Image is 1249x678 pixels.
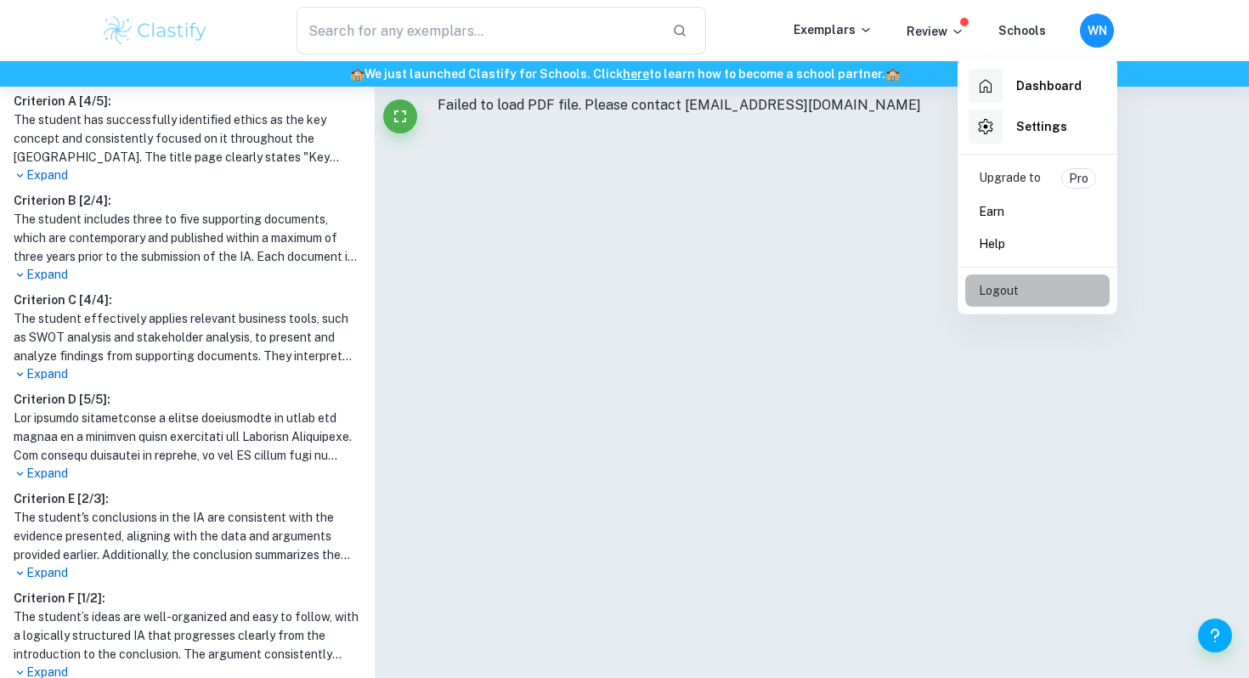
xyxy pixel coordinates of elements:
a: Dashboard [965,65,1110,106]
p: Help [979,234,1005,253]
p: Logout [979,281,1019,300]
a: Earn [965,195,1110,228]
p: Earn [979,202,1004,221]
a: Settings [965,106,1110,147]
h6: Settings [1016,117,1067,136]
h6: Dashboard [1016,76,1082,95]
p: Pro [1068,169,1089,188]
p: Upgrade to [979,168,1041,189]
a: Help [965,228,1110,260]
